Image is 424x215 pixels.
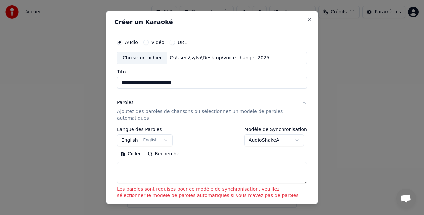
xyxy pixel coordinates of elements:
[117,94,307,127] button: ParolesAjoutez des paroles de chansons ou sélectionnez un modèle de paroles automatiques
[117,127,173,131] label: Langue des Paroles
[117,99,133,106] div: Paroles
[117,52,167,64] div: Choisir un fichier
[117,69,307,74] label: Titre
[151,40,164,45] label: Vidéo
[244,127,307,131] label: Modèle de Synchronisation
[117,149,144,159] button: Coller
[167,55,280,61] div: C:\Users\sylvi\Desktop\voice-changer-2025-08-24-22-38.mp3
[117,127,307,204] div: ParolesAjoutez des paroles de chansons ou sélectionnez un modèle de paroles automatiques
[144,149,185,159] button: Rechercher
[117,108,296,121] p: Ajoutez des paroles de chansons ou sélectionnez un modèle de paroles automatiques
[125,40,138,45] label: Audio
[178,40,187,45] label: URL
[117,186,307,199] p: Les paroles sont requises pour ce modèle de synchronisation, veuillez sélectionner le modèle de p...
[114,19,310,25] h2: Créer un Karaoké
